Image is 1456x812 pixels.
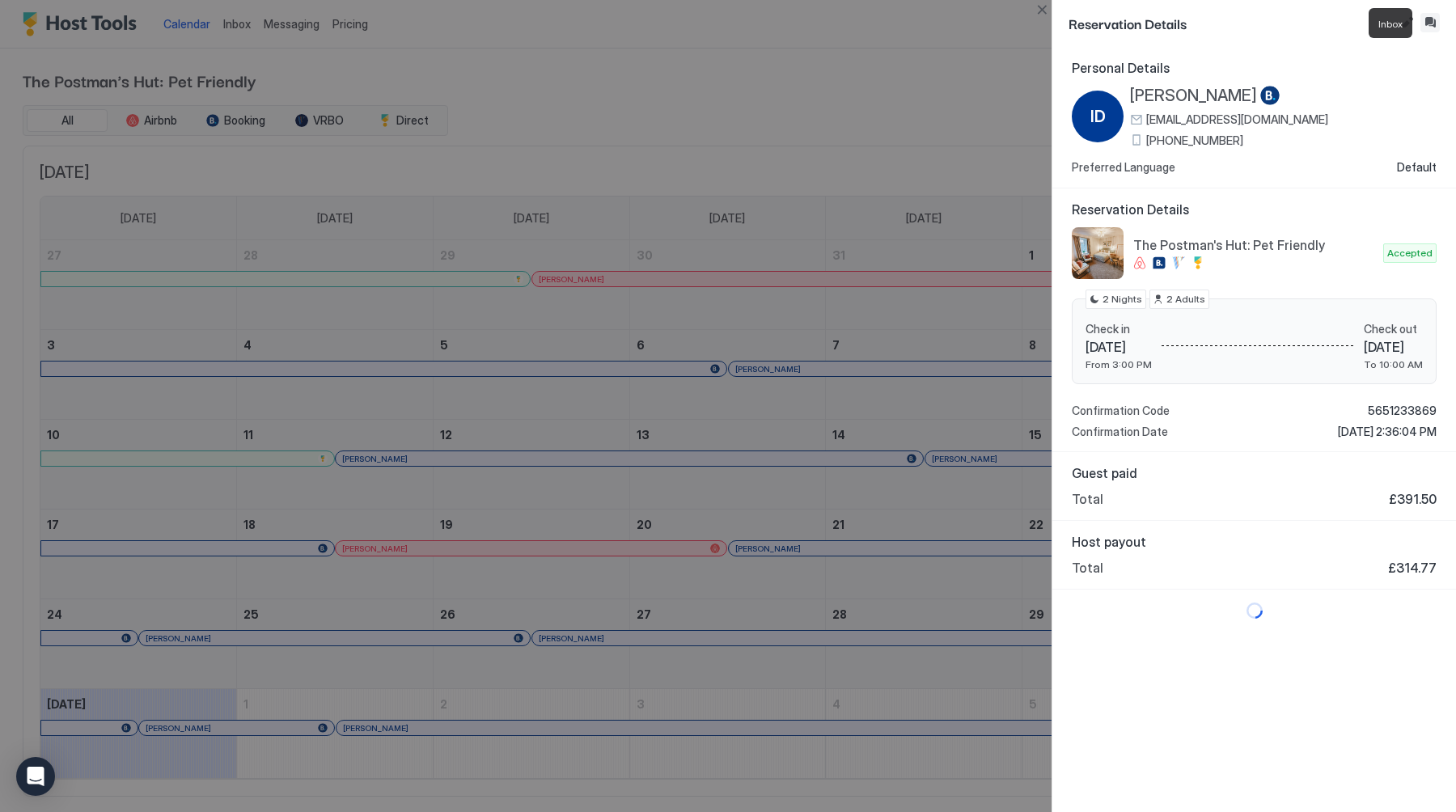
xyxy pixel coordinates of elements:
[1086,322,1152,336] span: Check in
[1364,358,1423,370] span: To 10:00 AM
[1133,237,1377,253] span: The Postman's Hut: Pet Friendly
[1072,160,1175,175] span: Preferred Language
[1072,491,1103,507] span: Total
[1364,339,1423,355] span: [DATE]
[1378,18,1403,30] span: Inbox
[1420,13,1440,32] button: Inbox
[1364,322,1423,336] span: Check out
[1072,465,1437,481] span: Guest paid
[1103,292,1142,307] span: 2 Nights
[1090,104,1106,129] span: ID
[1072,227,1124,279] div: listing image
[1389,491,1437,507] span: £391.50
[1069,603,1440,619] div: loading
[1387,246,1433,260] span: Accepted
[1086,339,1152,355] span: [DATE]
[1072,404,1170,418] span: Confirmation Code
[1146,112,1328,127] span: [EMAIL_ADDRESS][DOMAIN_NAME]
[1146,133,1243,148] span: [PHONE_NUMBER]
[1072,201,1437,218] span: Reservation Details
[1166,292,1205,307] span: 2 Adults
[1072,560,1103,576] span: Total
[1338,425,1437,439] span: [DATE] 2:36:04 PM
[1072,60,1437,76] span: Personal Details
[1368,404,1437,418] span: 5651233869
[1069,13,1395,33] span: Reservation Details
[1086,358,1152,370] span: From 3:00 PM
[1388,560,1437,576] span: £314.77
[1397,160,1437,175] span: Default
[1130,86,1257,106] span: [PERSON_NAME]
[16,757,55,796] div: Open Intercom Messenger
[1072,534,1437,550] span: Host payout
[1072,425,1168,439] span: Confirmation Date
